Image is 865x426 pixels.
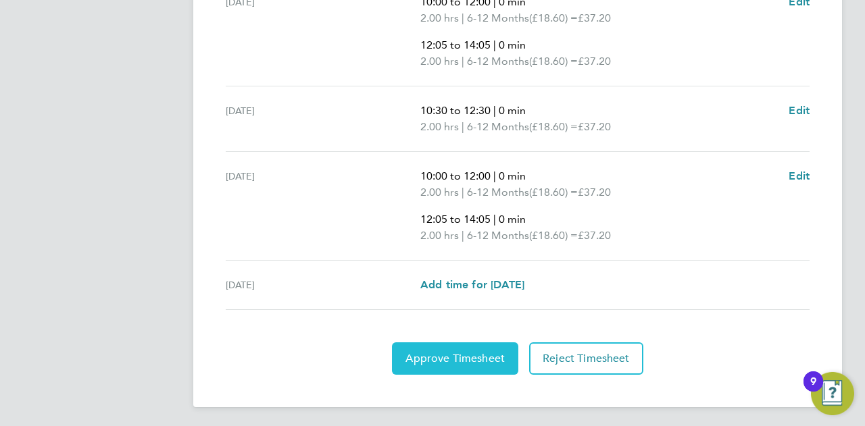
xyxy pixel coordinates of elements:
[493,104,496,117] span: |
[789,103,810,119] a: Edit
[420,55,459,68] span: 2.00 hrs
[420,213,491,225] span: 12:05 to 14:05
[467,184,529,201] span: 6-12 Months
[578,229,611,242] span: £37.20
[420,186,459,198] span: 2.00 hrs
[420,11,459,24] span: 2.00 hrs
[462,11,464,24] span: |
[529,186,578,198] span: (£18.60) =
[499,169,526,182] span: 0 min
[226,103,420,135] div: [DATE]
[392,342,518,375] button: Approve Timesheet
[529,55,578,68] span: (£18.60) =
[499,104,526,117] span: 0 min
[420,278,524,291] span: Add time for [DATE]
[226,277,420,293] div: [DATE]
[467,53,529,70] span: 6-12 Months
[529,229,578,242] span: (£18.60) =
[543,352,630,365] span: Reject Timesheet
[405,352,505,365] span: Approve Timesheet
[462,55,464,68] span: |
[462,120,464,133] span: |
[420,169,491,182] span: 10:00 to 12:00
[529,11,578,24] span: (£18.60) =
[499,213,526,225] span: 0 min
[420,104,491,117] span: 10:30 to 12:30
[493,169,496,182] span: |
[789,169,810,182] span: Edit
[789,168,810,184] a: Edit
[789,104,810,117] span: Edit
[420,229,459,242] span: 2.00 hrs
[420,277,524,293] a: Add time for [DATE]
[467,10,529,26] span: 6-12 Months
[493,213,496,225] span: |
[529,120,578,133] span: (£18.60) =
[578,186,611,198] span: £37.20
[499,38,526,51] span: 0 min
[462,186,464,198] span: |
[810,381,816,399] div: 9
[811,372,854,415] button: Open Resource Center, 9 new notifications
[420,120,459,133] span: 2.00 hrs
[493,38,496,51] span: |
[529,342,643,375] button: Reject Timesheet
[467,119,529,135] span: 6-12 Months
[226,168,420,244] div: [DATE]
[420,38,491,51] span: 12:05 to 14:05
[578,11,611,24] span: £37.20
[462,229,464,242] span: |
[578,120,611,133] span: £37.20
[578,55,611,68] span: £37.20
[467,228,529,244] span: 6-12 Months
